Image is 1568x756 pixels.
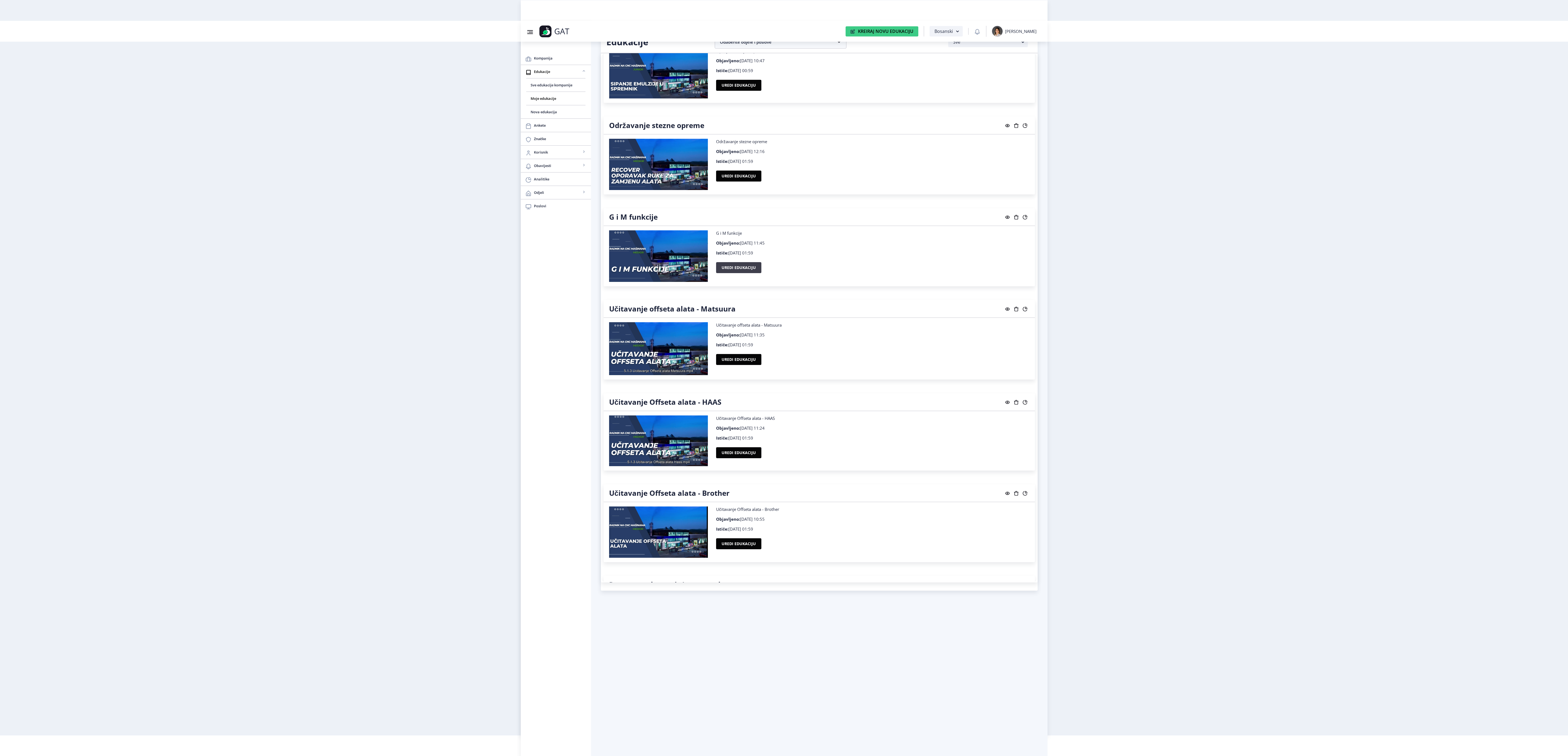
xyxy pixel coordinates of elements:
[609,398,721,406] h4: Učitavanje Offseta alata - HAAS
[521,65,591,78] a: Edukacije
[716,425,740,431] b: Objavljeno:
[716,332,740,338] b: Objavljeno:
[716,526,728,532] b: Ističe:
[716,538,761,549] button: Uredi edukaciju
[526,92,585,105] a: Moje edukacije
[609,415,708,466] img: Učitavanje Offseta alata - HAAS
[851,29,855,34] img: create-new-education-icon.svg
[521,199,591,213] a: Poslovi
[609,506,708,558] img: Učitavanje Offseta alata - Brother
[534,162,581,169] span: Obavijesti
[716,230,1029,236] p: G i M funkcije
[930,26,962,36] button: Bosanski
[716,354,761,365] button: Uredi edukaciju
[609,230,708,282] img: G i M funkcije
[609,48,708,98] img: Sipanje emulzije u spremnik
[609,322,708,375] img: Učitavanje offseta alata - Matsuura
[716,68,1029,73] p: [DATE] 00:59
[716,139,1029,144] p: Održavanje stezne opreme
[716,526,1029,532] p: [DATE] 01:59
[521,52,591,65] a: Kompanija
[531,95,581,102] span: Moje edukacije
[716,149,1029,154] p: [DATE] 12:16
[716,332,1029,338] p: [DATE] 11:35
[716,516,740,522] b: Objavljeno:
[716,80,761,91] button: Uredi edukaciju
[716,58,740,63] b: Objavljeno:
[716,250,1029,256] p: [DATE] 01:59
[846,26,918,36] button: Kreiraj Novu Edukaciju
[521,132,591,145] a: Značke
[716,342,1029,347] p: [DATE] 01:59
[521,119,591,132] a: Ankete
[609,213,658,221] h4: G i M funkcije
[534,122,587,129] span: Ankete
[716,447,761,458] button: Uredi edukaciju
[554,29,569,34] p: GAT
[716,506,1029,512] p: Učitavanje Offseta alata - Brother
[716,250,728,256] b: Ističe:
[948,37,1028,47] button: Sve
[609,489,730,497] h4: Učitavanje Offseta alata - Brother
[534,149,581,155] span: Korisnik
[716,158,1029,164] p: [DATE] 01:59
[521,172,591,186] a: Analitike
[534,135,587,142] span: Značke
[521,159,591,172] a: Obavijesti
[716,516,1029,522] p: [DATE] 10:55
[716,415,1029,421] p: Učitavanje Offseta alata - HAAS
[609,304,736,313] h4: Učitavanje offseta alata - Matsuura
[716,58,1029,63] p: [DATE] 10:47
[716,240,1029,246] p: [DATE] 11:45
[716,149,740,154] b: Objavljeno:
[609,121,704,130] h4: Održavanje stezne opreme
[606,36,707,47] h2: Edukacije
[716,435,728,441] b: Ističe:
[534,189,581,196] span: Odjeli
[521,146,591,159] a: Korisnik
[716,322,1029,328] p: Učitavanje offseta alata - Matsuura
[534,55,587,61] span: Kompanija
[531,82,581,88] span: Sve edukacije kompanije
[609,580,734,589] h4: Ponovno pokretanje/restart robota
[1005,29,1037,34] div: [PERSON_NAME]
[716,240,740,246] b: Objavljeno:
[716,342,728,347] b: Ističe:
[715,35,846,49] nb-accordion-item-header: Odaberite odjele i poslove
[526,105,585,118] a: Nova edukacija
[526,78,585,92] a: Sve edukacije kompanije
[521,186,591,199] a: Odjeli
[716,425,1029,431] p: [DATE] 11:24
[531,109,581,115] span: Nova edukacija
[716,435,1029,441] p: [DATE] 01:59
[534,68,581,75] span: Edukacije
[534,203,587,209] span: Poslovi
[716,68,728,73] b: Ističe:
[539,26,604,37] a: GAT
[534,176,587,182] span: Analitike
[716,262,761,273] button: Uredi edukaciju
[609,139,708,190] img: Održavanje stezne opreme
[716,171,761,182] button: Uredi edukaciju
[716,158,728,164] b: Ističe:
